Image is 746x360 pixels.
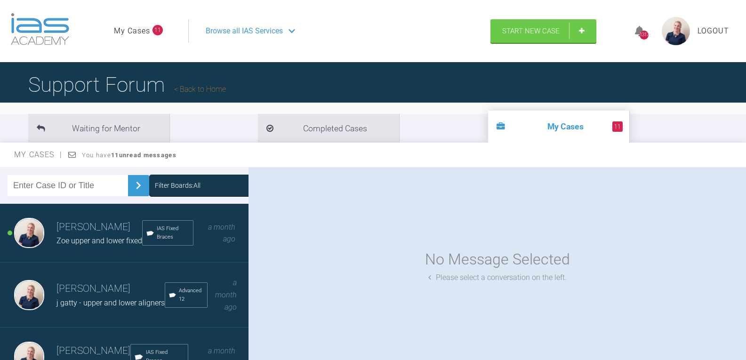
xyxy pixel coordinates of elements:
span: My Cases [14,150,63,159]
input: Enter Case ID or Title [8,175,128,196]
span: Browse all IAS Services [206,25,283,37]
a: Start New Case [490,19,596,43]
li: My Cases [488,111,629,143]
li: Waiting for Mentor [28,114,169,143]
span: a month ago [208,223,235,244]
h3: [PERSON_NAME] [56,343,130,359]
h3: [PERSON_NAME] [56,281,165,297]
a: Logout [698,25,729,37]
span: 11 [152,25,163,35]
h3: [PERSON_NAME] [56,219,142,235]
li: Completed Cases [258,114,399,143]
img: chevronRight.28bd32b0.svg [131,178,146,193]
span: j gatty - upper and lower aligners [56,298,165,307]
div: 1317 [640,31,649,40]
span: a month ago [215,278,237,311]
a: Back to Home [174,85,226,94]
div: No Message Selected [425,248,570,272]
span: 11 [612,121,623,132]
img: logo-light.3e3ef733.png [11,13,69,45]
span: Advanced 12 [179,287,203,304]
div: Filter Boards: All [155,180,201,191]
span: IAS Fixed Braces [157,224,189,241]
span: Start New Case [502,27,560,35]
img: Olivia Nixon [14,280,44,310]
img: profile.png [662,17,690,45]
a: My Cases [114,25,150,37]
strong: 11 unread messages [111,152,176,159]
span: You have [82,152,176,159]
h1: Support Forum [28,68,226,101]
img: Olivia Nixon [14,218,44,248]
span: Zoe upper and lower fixed [56,236,142,245]
div: Please select a conversation on the left. [428,272,567,284]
